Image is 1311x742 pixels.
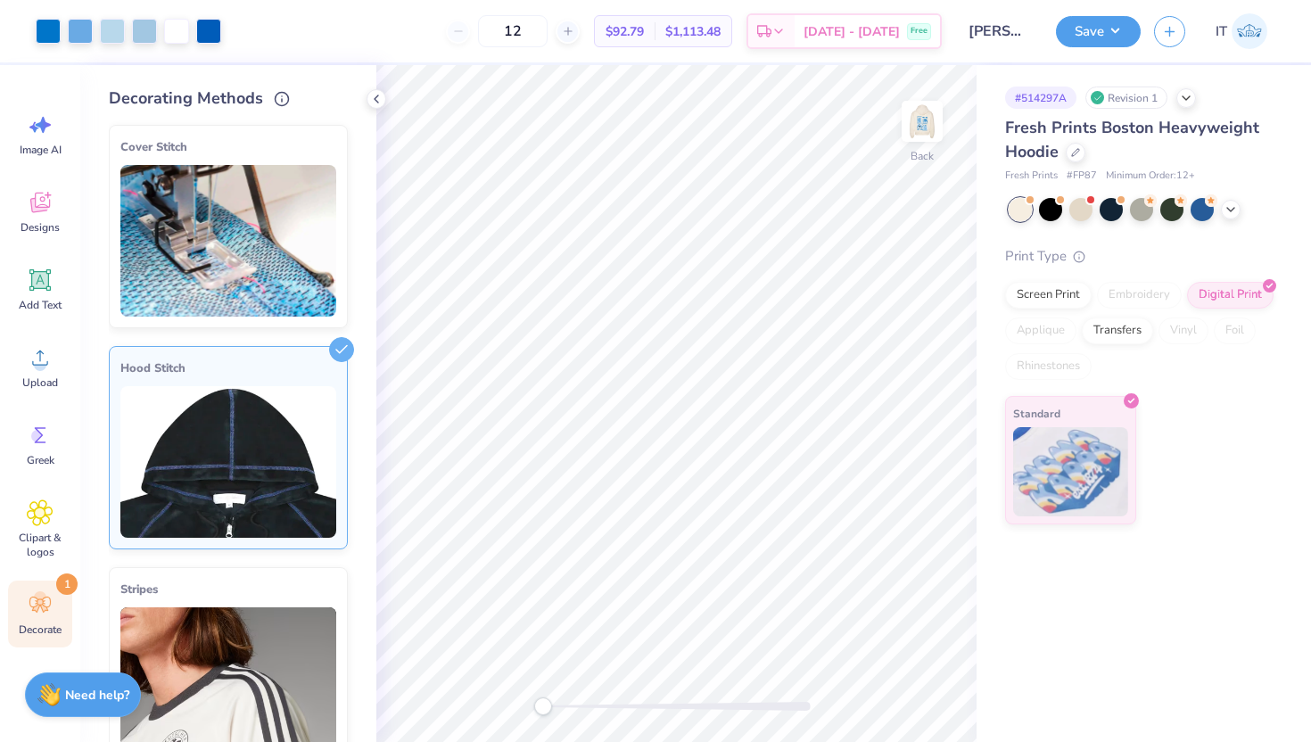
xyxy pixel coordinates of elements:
span: Greek [27,453,54,467]
span: Designs [21,220,60,235]
span: $92.79 [606,22,644,41]
span: $1,113.48 [665,22,721,41]
div: Back [911,148,934,164]
button: Save [1056,16,1141,47]
div: Print Type [1005,246,1275,267]
span: Clipart & logos [11,531,70,559]
div: Screen Print [1005,282,1092,309]
div: Hood Stitch [120,358,336,379]
div: Vinyl [1158,317,1208,344]
div: Transfers [1082,317,1153,344]
span: Upload [22,375,58,390]
span: Minimum Order: 12 + [1106,169,1195,184]
img: Back [904,103,940,139]
div: Applique [1005,317,1076,344]
img: Ishwar Tiwari [1232,13,1267,49]
span: Add Text [19,298,62,312]
div: # 514297A [1005,87,1076,109]
div: Digital Print [1187,282,1274,309]
img: Standard [1013,427,1128,516]
span: Image AI [20,143,62,157]
input: – – [478,15,548,47]
div: Accessibility label [534,697,552,715]
img: Cover Stitch [120,165,336,317]
span: [DATE] - [DATE] [804,22,900,41]
span: IT [1216,21,1227,42]
span: Standard [1013,404,1060,423]
img: Hood Stitch [120,386,336,538]
a: IT [1208,13,1275,49]
span: 1 [56,573,78,595]
strong: Need help? [65,687,129,704]
div: Revision 1 [1085,87,1167,109]
span: # FP87 [1067,169,1097,184]
span: Decorate [19,622,62,637]
span: Fresh Prints Boston Heavyweight Hoodie [1005,117,1259,162]
div: Rhinestones [1005,353,1092,380]
span: Fresh Prints [1005,169,1058,184]
div: Decorating Methods [109,87,348,111]
div: Foil [1214,317,1256,344]
span: Free [911,25,928,37]
div: Cover Stitch [120,136,336,158]
div: Stripes [120,579,336,600]
div: Embroidery [1097,282,1182,309]
input: Untitled Design [955,13,1043,49]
